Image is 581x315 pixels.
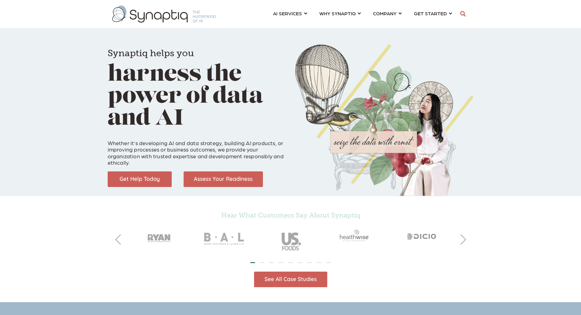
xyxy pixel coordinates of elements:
[254,272,327,287] img: See All Case Studies
[260,262,264,263] li: Page dot 2
[108,48,194,59] span: Synaptiq helps you
[112,5,216,23] img: synaptiq logo-1
[184,171,263,187] img: Assess Your Readiness
[319,8,361,19] a: WHY SYNAPTIQ
[108,133,286,166] p: Whether it’s developing AI and data strategy, building AI products, or improving processes or bus...
[298,262,302,263] li: Page dot 6
[295,44,474,196] img: Collage of girl, balloon, bird, and butterfly, with seize the data with ernst text
[456,234,466,245] button: Next
[108,40,286,130] h1: harness the power of data and AI
[414,8,452,19] a: GET STARTED
[414,9,447,17] span: GET STARTED
[288,262,293,263] li: Page dot 5
[319,9,356,17] span: WHY SYNAPTIQ
[373,9,396,17] span: COMPANY
[269,262,274,263] li: Page dot 3
[126,222,192,249] img: RyanCompanies_gray50_2
[326,262,331,263] li: Page dot 9
[258,222,324,256] img: USFoods_gray50
[373,8,402,19] a: COMPANY
[192,222,258,256] img: BAL_gray50
[126,211,455,219] h5: Hear What Customers Say About Synaptiq
[389,222,455,249] img: Dicio
[307,262,312,263] li: Page dot 7
[324,222,389,249] img: Healthwise_gray50
[250,262,255,263] li: Page dot 1
[273,8,307,19] a: AI SERVICES
[267,3,458,25] nav: menu
[279,262,283,263] li: Page dot 4
[273,9,302,17] span: AI SERVICES
[317,262,321,263] li: Page dot 8
[108,171,172,187] img: Get Help Today
[115,234,126,245] button: Previous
